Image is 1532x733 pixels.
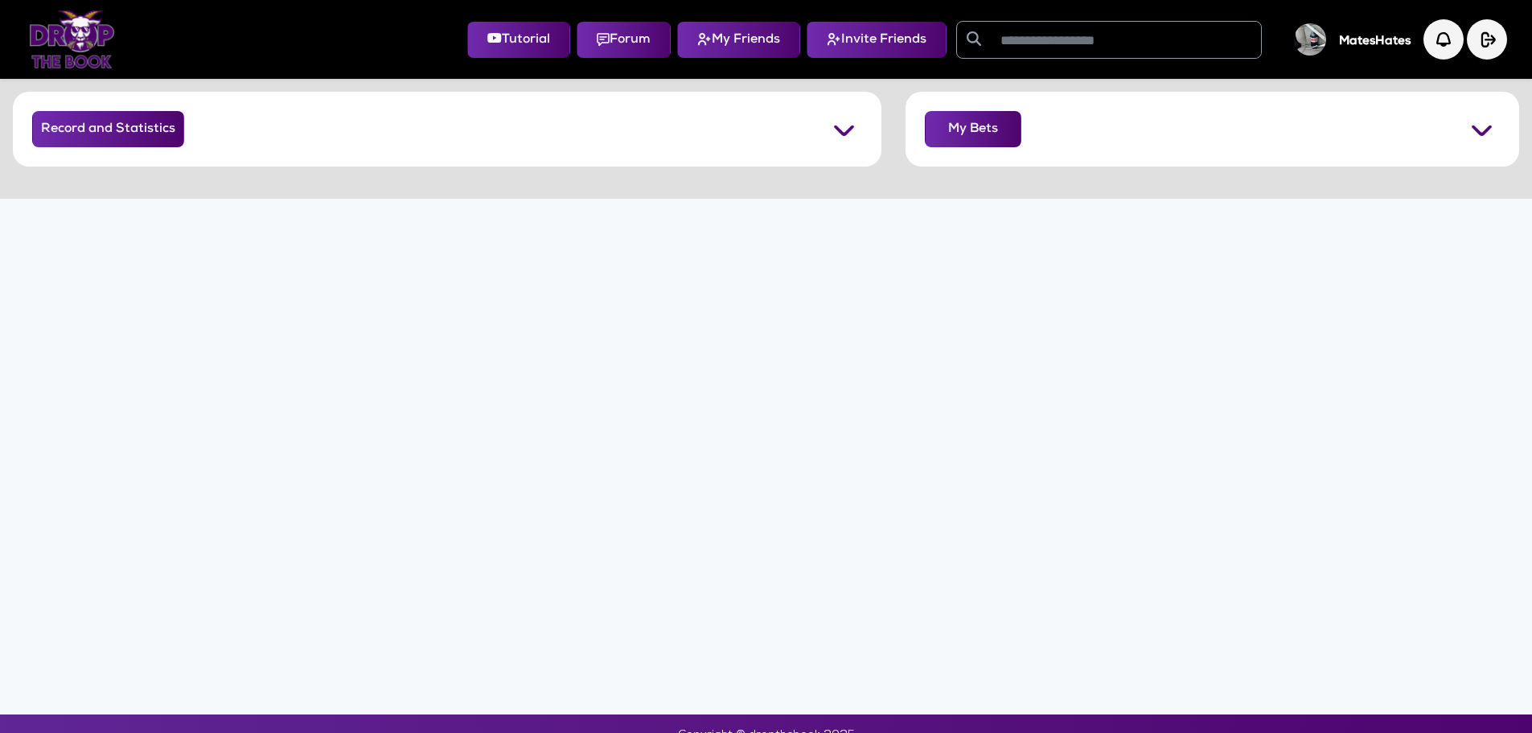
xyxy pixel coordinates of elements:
[807,22,947,58] button: Invite Friends
[32,111,184,147] button: Record and Statistics
[467,22,570,58] button: Tutorial
[1339,35,1411,49] h5: MatesHates
[1294,23,1326,56] img: User
[677,22,800,58] button: My Friends
[577,22,671,58] button: Forum
[1423,19,1464,60] img: Notification
[925,111,1021,147] button: My Bets
[29,10,115,68] img: Logo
